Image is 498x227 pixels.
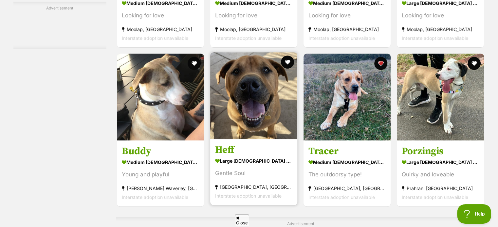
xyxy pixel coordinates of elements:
[215,25,292,34] strong: Moolap, [GEOGRAPHIC_DATA]
[117,140,204,207] a: Buddy medium [DEMOGRAPHIC_DATA] Dog Young and playful [PERSON_NAME] Waverley, [GEOGRAPHIC_DATA] I...
[122,25,199,34] strong: Moolap, [GEOGRAPHIC_DATA]
[215,11,292,20] div: Looking for love
[117,54,204,140] img: Buddy - Staffy Dog
[402,195,468,200] span: Interstate adoption unavailable
[402,158,479,167] strong: large [DEMOGRAPHIC_DATA] Dog
[397,140,484,207] a: Porzingis large [DEMOGRAPHIC_DATA] Dog Quirky and loveable Prahran, [GEOGRAPHIC_DATA] Interstate ...
[122,170,199,179] div: Young and playful
[402,184,479,193] strong: Prahran, [GEOGRAPHIC_DATA]
[122,11,199,20] div: Looking for love
[215,193,282,199] span: Interstate adoption unavailable
[468,57,481,70] button: favourite
[402,11,479,20] div: Looking for love
[402,25,479,34] strong: Moolap, [GEOGRAPHIC_DATA]
[215,156,292,166] strong: large [DEMOGRAPHIC_DATA] Dog
[210,139,297,205] a: Heff large [DEMOGRAPHIC_DATA] Dog Gentle Soul [GEOGRAPHIC_DATA], [GEOGRAPHIC_DATA] Interstate ado...
[304,54,391,140] img: Tracer - Australian Cattle Dog
[281,56,294,69] button: favourite
[308,11,386,20] div: Looking for love
[210,52,297,139] img: Heff - Staffordshire Bull Terrier Dog
[188,57,201,70] button: favourite
[308,158,386,167] strong: medium [DEMOGRAPHIC_DATA] Dog
[308,195,375,200] span: Interstate adoption unavailable
[402,35,468,41] span: Interstate adoption unavailable
[215,169,292,178] div: Gentle Soul
[402,170,479,179] div: Quirky and loveable
[457,204,491,224] iframe: Help Scout Beacon - Open
[308,35,375,41] span: Interstate adoption unavailable
[215,183,292,192] strong: [GEOGRAPHIC_DATA], [GEOGRAPHIC_DATA]
[122,158,199,167] strong: medium [DEMOGRAPHIC_DATA] Dog
[308,145,386,158] h3: Tracer
[122,35,188,41] span: Interstate adoption unavailable
[304,140,391,207] a: Tracer medium [DEMOGRAPHIC_DATA] Dog The outdoorsy type! [GEOGRAPHIC_DATA], [GEOGRAPHIC_DATA] Int...
[122,184,199,193] strong: [PERSON_NAME] Waverley, [GEOGRAPHIC_DATA]
[122,145,199,158] h3: Buddy
[308,25,386,34] strong: Moolap, [GEOGRAPHIC_DATA]
[235,215,249,226] span: Close
[374,57,387,70] button: favourite
[215,35,282,41] span: Interstate adoption unavailable
[13,2,107,49] div: Advertisement
[215,144,292,156] h3: Heff
[308,184,386,193] strong: [GEOGRAPHIC_DATA], [GEOGRAPHIC_DATA]
[397,54,484,140] img: Porzingis - Great Dane x Mastiff Dog
[308,170,386,179] div: The outdoorsy type!
[402,145,479,158] h3: Porzingis
[122,195,188,200] span: Interstate adoption unavailable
